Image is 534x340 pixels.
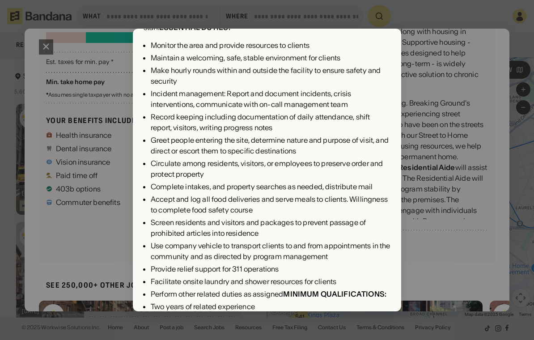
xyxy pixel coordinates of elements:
[151,194,390,215] div: Accept and log all food deliveries and serve meals to clients. Willingness to complete food safet...
[151,65,390,86] div: Make hourly rounds within and outside the facility to ensure safety and security
[151,135,390,156] div: Greet people entering the site, determine nature and purpose of visit, and direct or escort them ...
[151,276,390,287] div: Facilitate onsite laundry and shower resources for clients
[283,289,386,298] div: MINIMUM QUALIFICATIONS:
[151,240,390,262] div: Use company vehicle to transport clients to and from appointments in the community and as directe...
[151,301,390,312] div: Two years of related experience
[151,289,390,299] div: Perform other related duties as assigned
[151,181,390,192] div: Complete intakes, and property searches as needed, distribute mail
[151,158,390,179] div: Circulate among residents, visitors, or employees to preserve order and protect property
[151,52,390,63] div: Maintain a welcoming, safe, stable environment for clients
[151,263,390,274] div: Provide relief support for 311 operations
[151,40,390,51] div: Monitor the area and provide resources to clients
[151,217,390,238] div: Screen residents and visitors and packages to prevent passage of prohibited articles into residence
[151,111,390,133] div: Record keeping including documentation of daily attendance, shift report, visitors, writing progr...
[151,88,390,110] div: Incident management: Report and document incidents, crisis interventions, communicate with on-cal...
[159,23,230,32] div: ESSENTIAL DUTIES:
